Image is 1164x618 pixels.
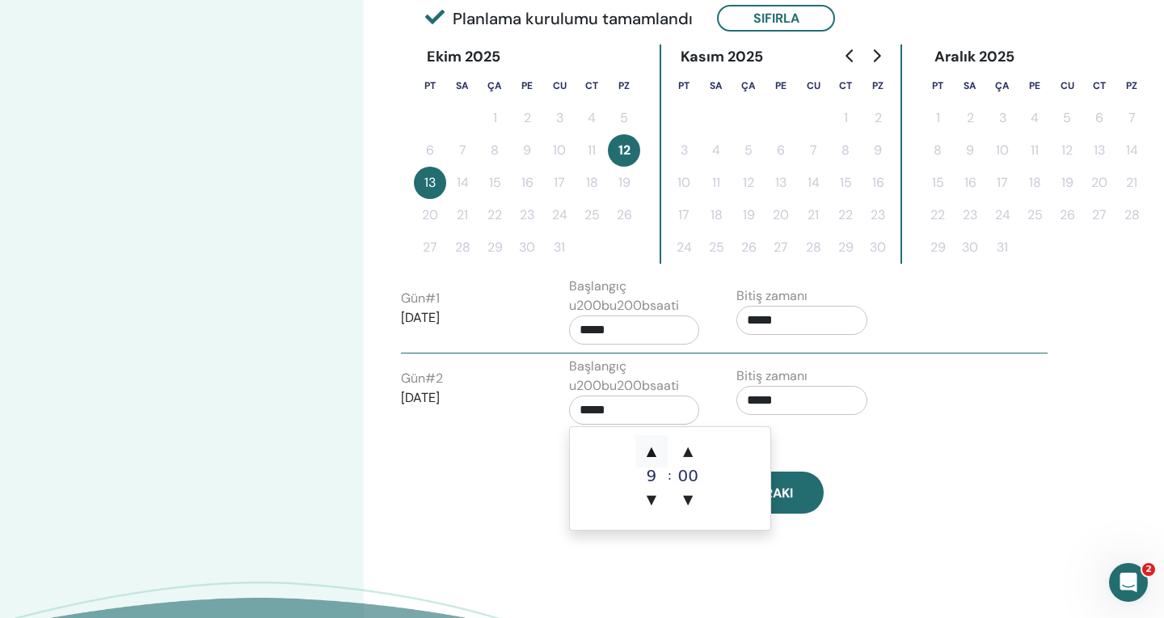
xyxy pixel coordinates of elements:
button: 16 [954,167,986,199]
button: 23 [862,199,894,231]
button: 27 [414,231,446,264]
div: : [668,435,672,516]
button: Go to previous month [837,40,863,72]
button: 6 [414,134,446,167]
button: 3 [986,102,1018,134]
button: 11 [700,167,732,199]
label: Bitiş zamanı [736,286,808,306]
button: 18 [1018,167,1051,199]
th: Çarşamba [479,70,511,102]
th: Pazartesi [668,70,700,102]
button: 9 [511,134,543,167]
button: 10 [986,134,1018,167]
button: 19 [732,199,765,231]
button: 22 [479,199,511,231]
button: Sıfırla [717,5,835,32]
button: 25 [700,231,732,264]
button: 25 [576,199,608,231]
button: 14 [446,167,479,199]
div: Aralık 2025 [921,44,1028,70]
button: Go to next month [863,40,889,72]
button: 22 [921,199,954,231]
th: Çarşamba [986,70,1018,102]
button: 16 [862,167,894,199]
button: 26 [608,199,640,231]
button: 20 [414,199,446,231]
button: 21 [1115,167,1148,199]
button: 8 [921,134,954,167]
button: 26 [1051,199,1083,231]
span: Planlama kurulumu tamamlandı [425,6,693,31]
button: 7 [1115,102,1148,134]
button: 1 [829,102,862,134]
th: Salı [700,70,732,102]
button: 5 [608,102,640,134]
label: Başlangıç u200bu200bsaati [569,277,700,315]
th: Salı [446,70,479,102]
button: 31 [543,231,576,264]
th: Cuma [543,70,576,102]
button: 24 [543,199,576,231]
span: ▲ [635,435,668,468]
th: Perşembe [765,70,797,102]
button: 29 [829,231,862,264]
button: 19 [1051,167,1083,199]
label: Bitiş zamanı [736,366,808,386]
div: 9 [635,468,668,484]
button: 29 [479,231,511,264]
label: Başlangıç u200bu200bsaati [569,357,700,396]
div: Ekim 2025 [414,44,514,70]
th: Pazartesi [414,70,446,102]
button: 9 [862,134,894,167]
button: 28 [446,231,479,264]
button: 21 [446,199,479,231]
th: Cumartesi [1083,70,1115,102]
button: 5 [1051,102,1083,134]
label: Gün # 2 [401,369,443,388]
span: ▼ [672,484,704,516]
button: 28 [1115,199,1148,231]
button: 7 [446,134,479,167]
th: Cuma [797,70,829,102]
th: Perşembe [1018,70,1051,102]
div: Kasım 2025 [668,44,777,70]
button: 8 [479,134,511,167]
label: Gün # 1 [401,289,440,308]
button: 17 [543,167,576,199]
th: Pazar [862,70,894,102]
button: 13 [1083,134,1115,167]
button: 3 [668,134,700,167]
button: 19 [608,167,640,199]
button: 4 [1018,102,1051,134]
th: Perşembe [511,70,543,102]
th: Çarşamba [732,70,765,102]
th: Salı [954,70,986,102]
button: 12 [732,167,765,199]
button: 28 [797,231,829,264]
button: 24 [986,199,1018,231]
button: 22 [829,199,862,231]
button: 1 [921,102,954,134]
th: Pazar [608,70,640,102]
button: 20 [765,199,797,231]
th: Cumartesi [576,70,608,102]
button: 1 [479,102,511,134]
button: 11 [1018,134,1051,167]
button: 4 [576,102,608,134]
span: 2 [1142,563,1155,576]
p: [DATE] [401,388,532,408]
button: 10 [668,167,700,199]
button: 17 [668,199,700,231]
button: 5 [732,134,765,167]
span: ▼ [635,484,668,516]
button: 29 [921,231,954,264]
button: 25 [1018,199,1051,231]
button: 26 [732,231,765,264]
button: 24 [668,231,700,264]
button: 12 [1051,134,1083,167]
th: Pazartesi [921,70,954,102]
button: 12 [608,134,640,167]
button: 2 [511,102,543,134]
button: 21 [797,199,829,231]
button: 18 [700,199,732,231]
